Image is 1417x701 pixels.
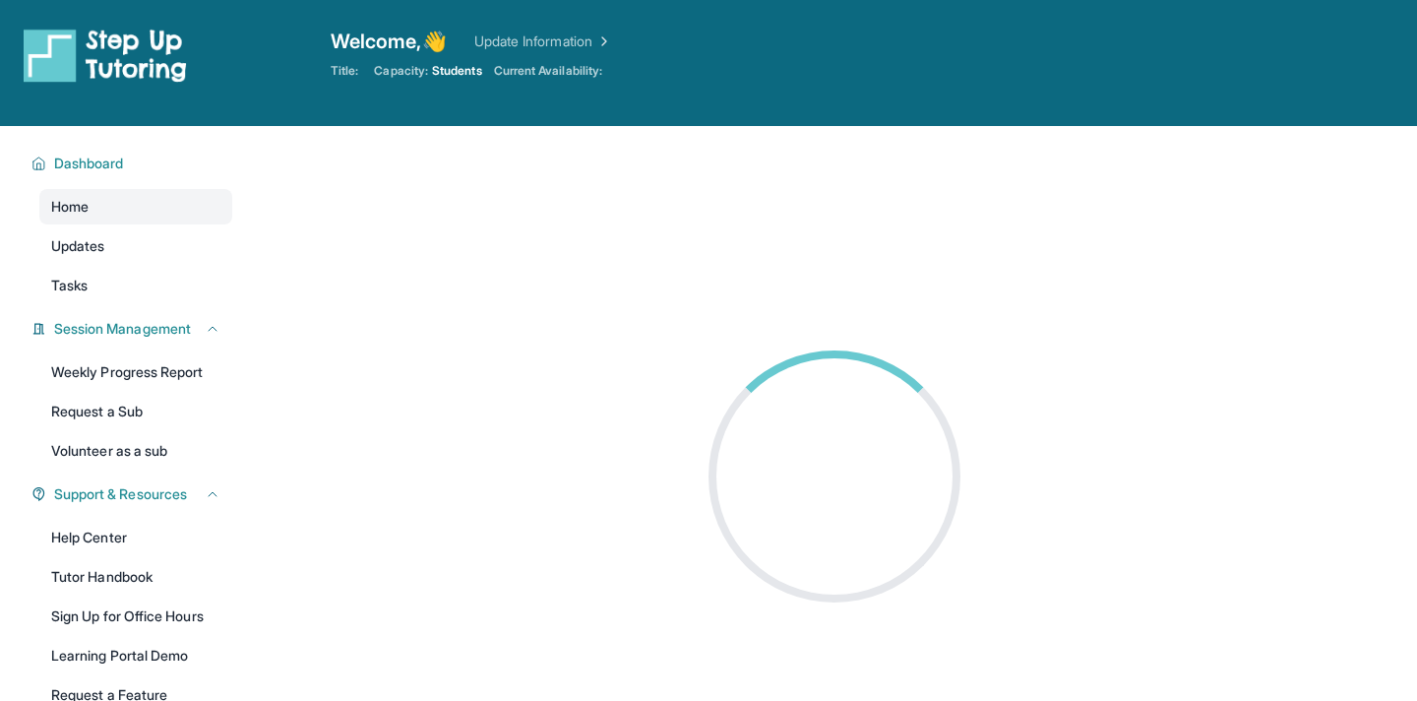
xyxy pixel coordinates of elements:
span: Updates [51,236,105,256]
a: Tasks [39,268,232,303]
button: Session Management [46,319,220,339]
span: Dashboard [54,154,124,173]
button: Support & Resources [46,484,220,504]
span: Current Availability: [494,63,602,79]
a: Sign Up for Office Hours [39,599,232,634]
span: Support & Resources [54,484,187,504]
span: Welcome, 👋 [331,28,447,55]
span: Capacity: [374,63,428,79]
a: Volunteer as a sub [39,433,232,469]
span: Students [432,63,482,79]
img: Chevron Right [592,32,612,51]
span: Tasks [51,276,88,295]
span: Session Management [54,319,191,339]
a: Help Center [39,520,232,555]
span: Home [51,197,89,217]
a: Request a Sub [39,394,232,429]
a: Learning Portal Demo [39,638,232,673]
a: Home [39,189,232,224]
a: Weekly Progress Report [39,354,232,390]
a: Update Information [474,32,612,51]
span: Title: [331,63,358,79]
a: Updates [39,228,232,264]
button: Dashboard [46,154,220,173]
img: logo [24,28,187,83]
a: Tutor Handbook [39,559,232,595]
